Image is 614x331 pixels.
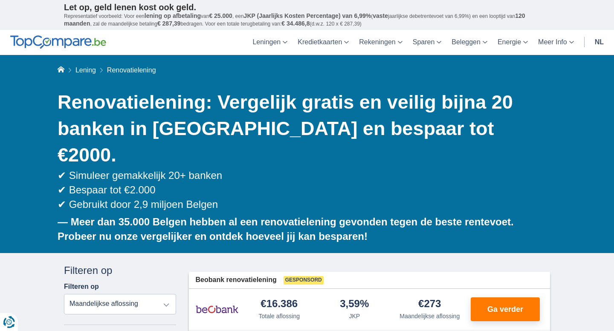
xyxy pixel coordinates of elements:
span: JKP (Jaarlijks Kosten Percentage) van 6,99% [244,12,371,19]
div: ✔ Simuleer gemakkelijk 20+ banken ✔ Bespaar tot €2.000 ✔ Gebruikt door 2,9 miljoen Belgen [58,168,550,212]
span: Ga verder [487,305,523,313]
span: € 287,39 [157,20,181,27]
span: vaste [373,12,388,19]
h1: Renovatielening: Vergelijk gratis en veilig bijna 20 banken in [GEOGRAPHIC_DATA] en bespaar tot €... [58,89,550,168]
div: Filteren op [64,263,176,278]
div: €16.386 [261,299,298,310]
p: Representatief voorbeeld: Voor een van , een ( jaarlijkse debetrentevoet van 6,99%) en een loopti... [64,12,550,28]
div: €273 [418,299,441,310]
img: product.pl.alt Beobank [196,299,238,320]
a: Home [58,66,64,74]
span: Gesponsord [284,276,324,285]
a: Energie [492,30,533,55]
span: lening op afbetaling [145,12,201,19]
img: TopCompare [10,35,106,49]
a: Meer Info [533,30,579,55]
div: JKP [349,312,360,320]
span: € 25.000 [209,12,232,19]
span: 120 maanden [64,12,525,27]
label: Filteren op [64,283,99,291]
a: Sparen [408,30,447,55]
a: Leningen [247,30,293,55]
span: Beobank renovatielening [196,275,277,285]
div: Totale aflossing [258,312,300,320]
a: Lening [75,66,96,74]
a: Kredietkaarten [293,30,354,55]
span: Renovatielening [107,66,156,74]
div: Maandelijkse aflossing [400,312,460,320]
a: nl [590,30,609,55]
div: 3,59% [340,299,369,310]
button: Ga verder [471,297,540,321]
b: — Meer dan 35.000 Belgen hebben al een renovatielening gevonden tegen de beste rentevoet. Probeer... [58,216,514,242]
p: Let op, geld lenen kost ook geld. [64,2,550,12]
span: € 34.486,8 [281,20,310,27]
a: Beleggen [446,30,492,55]
a: Rekeningen [354,30,407,55]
